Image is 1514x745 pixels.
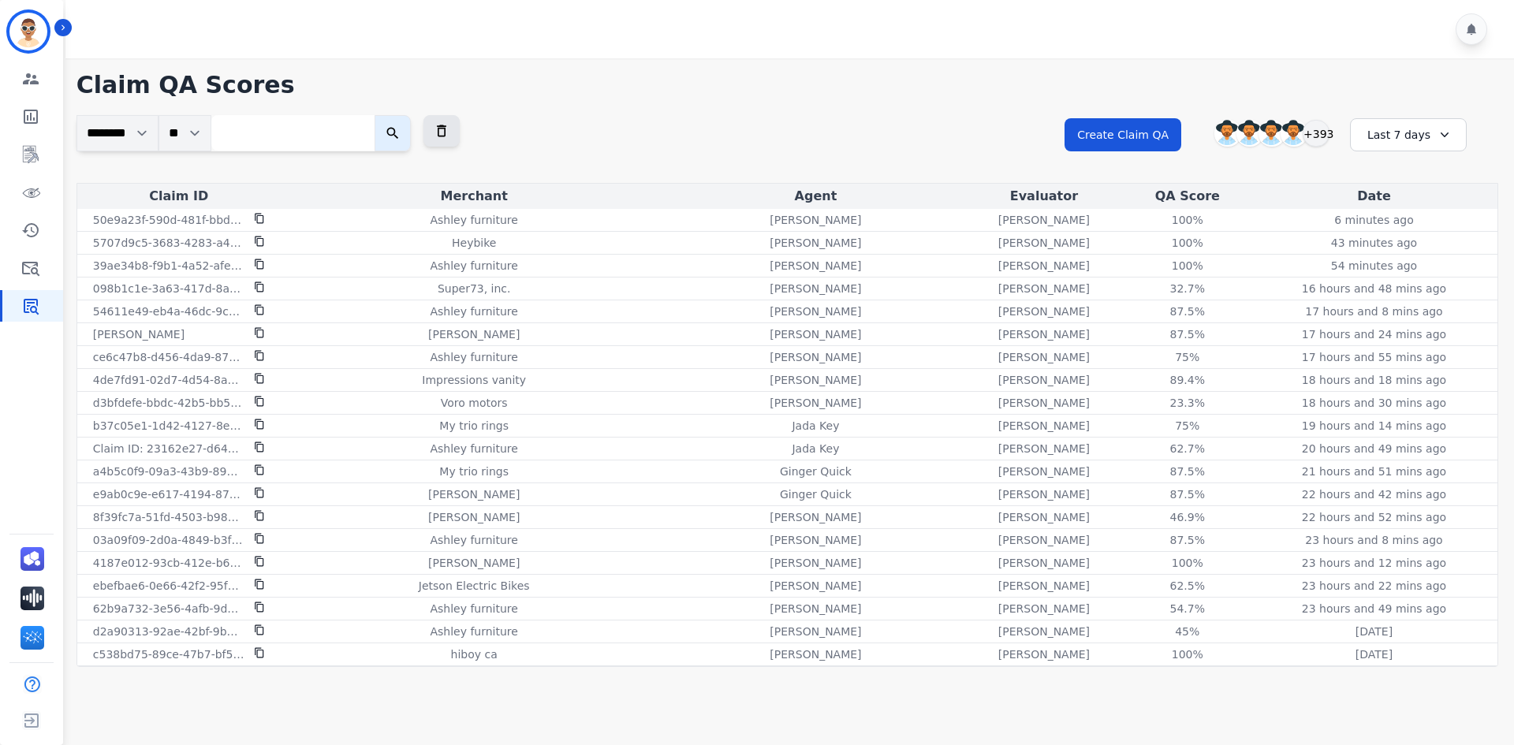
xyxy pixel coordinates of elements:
p: 098b1c1e-3a63-417d-8a72-5d5625b7d32d [93,281,244,296]
p: [PERSON_NAME] [428,486,520,502]
p: Claim ID: 23162e27-d646-4596-ac99-41ac5c8c5b58 [93,441,244,456]
div: Evaluator [967,187,1121,206]
p: Impressions vanity [422,372,526,388]
div: 87.5% [1152,486,1223,502]
p: 03a09f09-2d0a-4849-b3f5-2cda1154742e [93,532,244,548]
div: 100% [1152,235,1223,251]
p: Ashley furniture [430,601,517,616]
p: [PERSON_NAME] [998,555,1090,571]
div: +393 [1303,120,1329,147]
p: Jada Key [792,418,839,434]
div: 62.5% [1152,578,1223,594]
p: e9ab0c9e-e617-4194-87a8-6b77dd8e09ac [93,486,244,502]
p: [PERSON_NAME] [770,212,861,228]
p: [PERSON_NAME] [998,418,1090,434]
div: 87.5% [1152,464,1223,479]
p: [PERSON_NAME] [998,532,1090,548]
img: Bordered avatar [9,13,47,50]
p: 50e9a23f-590d-481f-bbd1-1426489c3238 [93,212,244,228]
div: 32.7% [1152,281,1223,296]
p: [PERSON_NAME] [998,281,1090,296]
p: hiboy ca [451,646,498,662]
p: Heybike [452,235,496,251]
div: 75% [1152,418,1223,434]
p: [PERSON_NAME] [428,326,520,342]
p: 43 minutes ago [1331,235,1417,251]
p: 8f39fc7a-51fd-4503-b984-272a9e95ad8b [93,509,244,525]
p: 17 hours and 24 mins ago [1302,326,1446,342]
p: a4b5c0f9-09a3-43b9-8954-839249add403 [93,464,244,479]
p: 62b9a732-3e56-4afb-9d74-e68d6ee3b79f [93,601,244,616]
p: [PERSON_NAME] [998,372,1090,388]
p: Ashley furniture [430,624,517,639]
p: [DATE] [1356,646,1393,662]
p: Jetson Electric Bikes [419,578,530,594]
div: 87.5% [1152,326,1223,342]
p: [PERSON_NAME] [998,486,1090,502]
p: 22 hours and 42 mins ago [1302,486,1446,502]
p: [PERSON_NAME] [998,235,1090,251]
div: Merchant [284,187,665,206]
div: Claim ID [80,187,278,206]
p: Ginger Quick [780,464,852,479]
p: Ashley furniture [430,304,517,319]
div: Last 7 days [1350,118,1467,151]
p: [PERSON_NAME] [998,349,1090,365]
p: [PERSON_NAME] [770,555,861,571]
p: b37c05e1-1d42-4127-8e6e-7b2f4e561c39 [93,418,244,434]
p: My trio rings [439,418,509,434]
p: [PERSON_NAME] [770,304,861,319]
p: [PERSON_NAME] [998,212,1090,228]
p: 23 hours and 8 mins ago [1305,532,1442,548]
p: 54611e49-eb4a-46dc-9c6b-3342115a6d4e [93,304,244,319]
p: [PERSON_NAME] [93,326,185,342]
p: [PERSON_NAME] [770,349,861,365]
div: 100% [1152,555,1223,571]
p: [DATE] [1356,624,1393,639]
p: [PERSON_NAME] [770,281,861,296]
p: 5707d9c5-3683-4283-a4d4-977aa454553b [93,235,244,251]
p: Ashley furniture [430,441,517,456]
button: Create Claim QA [1065,118,1181,151]
div: Date [1254,187,1494,206]
p: 4187e012-93cb-412e-b6e3-9588277efaab [93,555,244,571]
p: [PERSON_NAME] [770,624,861,639]
p: Ashley furniture [430,258,517,274]
p: 23 hours and 49 mins ago [1302,601,1446,616]
p: 22 hours and 52 mins ago [1302,509,1446,525]
p: [PERSON_NAME] [998,464,1090,479]
div: 100% [1152,646,1223,662]
p: Ashley furniture [430,349,517,365]
p: [PERSON_NAME] [770,258,861,274]
p: [PERSON_NAME] [998,646,1090,662]
p: 17 hours and 8 mins ago [1305,304,1442,319]
div: 87.5% [1152,532,1223,548]
div: 75% [1152,349,1223,365]
p: 54 minutes ago [1331,258,1417,274]
p: [PERSON_NAME] [998,601,1090,616]
p: [PERSON_NAME] [998,624,1090,639]
p: 6 minutes ago [1334,212,1414,228]
p: 19 hours and 14 mins ago [1302,418,1446,434]
p: 23 hours and 22 mins ago [1302,578,1446,594]
div: Agent [671,187,961,206]
p: 18 hours and 30 mins ago [1302,395,1446,411]
p: 16 hours and 48 mins ago [1302,281,1446,296]
p: [PERSON_NAME] [428,555,520,571]
p: [PERSON_NAME] [998,578,1090,594]
p: 17 hours and 55 mins ago [1302,349,1446,365]
p: ce6c47b8-d456-4da9-87b0-2a967471da35 [93,349,244,365]
div: 46.9% [1152,509,1223,525]
p: 20 hours and 49 mins ago [1302,441,1446,456]
p: [PERSON_NAME] [770,395,861,411]
p: [PERSON_NAME] [770,532,861,548]
p: 21 hours and 51 mins ago [1302,464,1446,479]
p: [PERSON_NAME] [770,326,861,342]
p: [PERSON_NAME] [998,304,1090,319]
div: 87.5% [1152,304,1223,319]
div: QA Score [1128,187,1247,206]
p: 39ae34b8-f9b1-4a52-afe7-60d0af9472fc [93,258,244,274]
p: [PERSON_NAME] [770,646,861,662]
p: [PERSON_NAME] [998,395,1090,411]
p: [PERSON_NAME] [428,509,520,525]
